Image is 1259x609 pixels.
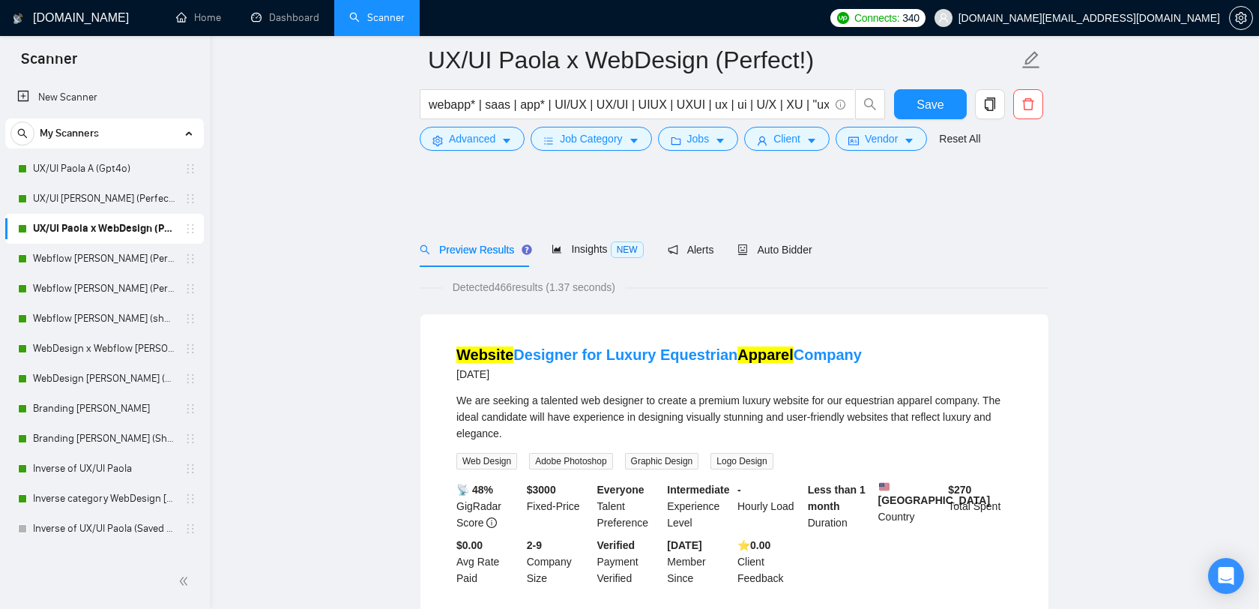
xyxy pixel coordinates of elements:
[805,481,875,531] div: Duration
[13,7,23,31] img: logo
[715,135,725,146] span: caret-down
[668,244,714,256] span: Alerts
[629,135,639,146] span: caret-down
[1229,6,1253,30] button: setting
[597,539,635,551] b: Verified
[520,243,534,256] div: Tooltip anchor
[854,10,899,26] span: Connects:
[531,127,651,151] button: barsJob Categorycaret-down
[524,537,594,586] div: Company Size
[11,128,34,139] span: search
[855,89,885,119] button: search
[975,89,1005,119] button: copy
[734,481,805,531] div: Hourly Load
[33,454,175,484] a: Inverse of UX/UI Paola
[33,514,175,544] a: Inverse of UX/UI Paola (Saved for Previous proposal setting)
[184,553,196,565] span: holder
[625,453,699,469] span: Graphic Design
[17,82,192,112] a: New Scanner
[658,127,739,151] button: folderJobscaret-down
[456,365,862,383] div: [DATE]
[879,481,890,492] img: 🇺🇸
[836,100,845,109] span: info-circle
[9,48,89,79] span: Scanner
[184,223,196,235] span: holder
[184,253,196,265] span: holder
[349,11,405,24] a: searchScanner
[10,121,34,145] button: search
[456,453,517,469] span: Web Design
[184,343,196,355] span: holder
[524,481,594,531] div: Fixed-Price
[734,537,805,586] div: Client Feedback
[40,118,99,148] span: My Scanners
[184,403,196,415] span: holder
[976,97,1004,111] span: copy
[737,244,748,255] span: robot
[667,484,729,496] b: Intermediate
[420,244,528,256] span: Preview Results
[668,244,678,255] span: notification
[184,463,196,475] span: holder
[737,244,812,256] span: Auto Bidder
[948,484,971,496] b: $ 270
[1230,12,1252,24] span: setting
[938,13,949,23] span: user
[33,154,175,184] a: UX/UI Paola A (Gpt4o)
[429,95,829,114] input: Search Freelance Jobs...
[176,11,221,24] a: homeHome
[939,130,980,147] a: Reset All
[667,539,701,551] b: [DATE]
[428,41,1018,79] input: Scanner name...
[33,544,175,574] a: Webflow [PERSON_NAME] (Demonstrating Fit and Experience)
[1014,97,1042,111] span: delete
[456,346,862,363] a: WebsiteDesigner for Luxury EquestrianApparelCompany
[420,244,430,255] span: search
[552,243,643,255] span: Insights
[1208,558,1244,594] div: Open Intercom Messenger
[420,127,525,151] button: settingAdvancedcaret-down
[594,481,665,531] div: Talent Preference
[757,135,767,146] span: user
[917,95,944,114] span: Save
[33,274,175,304] a: Webflow [PERSON_NAME] (Perfect!)
[33,364,175,394] a: WebDesign [PERSON_NAME] (Let's & Name 👋🏻)
[806,135,817,146] span: caret-down
[529,453,612,469] span: Adobe Photoshop
[552,244,562,254] span: area-chart
[664,481,734,531] div: Experience Level
[33,394,175,424] a: Branding [PERSON_NAME]
[184,523,196,535] span: holder
[184,193,196,205] span: holder
[184,433,196,445] span: holder
[856,97,884,111] span: search
[33,214,175,244] a: UX/UI Paola x WebDesign (Perfect!)
[848,135,859,146] span: idcard
[456,484,493,496] b: 📡 48%
[560,130,622,147] span: Job Category
[442,279,626,295] span: Detected 466 results (1.37 seconds)
[453,481,524,531] div: GigRadar Score
[773,130,800,147] span: Client
[33,424,175,454] a: Branding [PERSON_NAME] (Short & CTA)
[737,539,770,551] b: ⭐️ 0.00
[836,127,927,151] button: idcardVendorcaret-down
[594,537,665,586] div: Payment Verified
[527,484,556,496] b: $ 3000
[710,453,773,469] span: Logo Design
[456,392,1012,442] div: We are seeking a talented web designer to create a premium luxury website for our equestrian appa...
[33,304,175,334] a: Webflow [PERSON_NAME] (shorter & ps)
[33,184,175,214] a: UX/UI [PERSON_NAME] (Perfect!)
[737,484,741,496] b: -
[837,12,849,24] img: upwork-logo.png
[737,346,793,363] mark: Apparel
[432,135,443,146] span: setting
[904,135,914,146] span: caret-down
[1013,89,1043,119] button: delete
[456,346,513,363] mark: Website
[611,241,644,258] span: NEW
[894,89,967,119] button: Save
[184,493,196,505] span: holder
[33,484,175,514] a: Inverse category WebDesign [PERSON_NAME] A (grammar error + picking web or ui/ux)
[597,484,644,496] b: Everyone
